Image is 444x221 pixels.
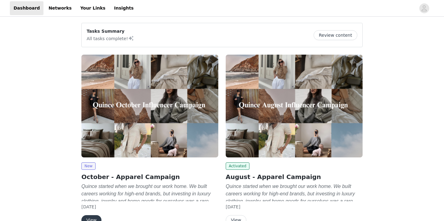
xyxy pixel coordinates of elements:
[81,162,96,170] span: New
[81,172,218,181] h2: October - Apparel Campaign
[81,204,96,209] span: [DATE]
[314,30,357,40] button: Review content
[226,172,363,181] h2: August - Apparel Campaign
[421,3,427,13] div: avatar
[45,1,75,15] a: Networks
[10,1,43,15] a: Dashboard
[76,1,109,15] a: Your Links
[87,28,134,35] p: Tasks Summary
[226,204,240,209] span: [DATE]
[87,35,134,42] p: All tasks complete!
[226,55,363,157] img: Quince
[226,162,249,170] span: Activated
[81,55,218,157] img: Quince
[110,1,137,15] a: Insights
